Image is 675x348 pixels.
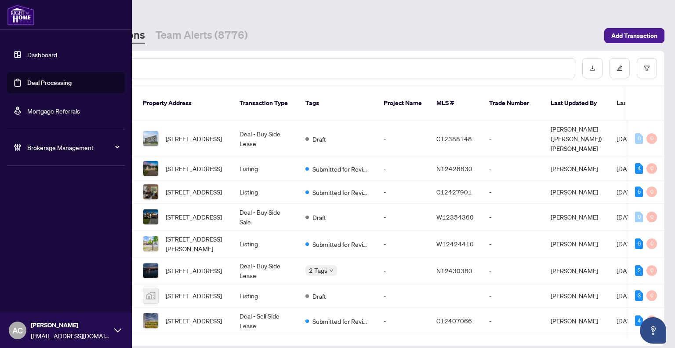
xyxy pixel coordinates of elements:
[312,316,370,326] span: Submitted for Review
[482,308,544,334] td: -
[377,257,429,284] td: -
[635,238,643,249] div: 6
[635,187,643,197] div: 5
[635,290,643,301] div: 3
[544,231,610,257] td: [PERSON_NAME]
[7,4,34,26] img: logo
[544,308,610,334] td: [PERSON_NAME]
[232,231,298,257] td: Listing
[143,184,158,199] img: thumbnail-img
[544,86,610,121] th: Last Updated By
[610,58,630,78] button: edit
[646,290,657,301] div: 0
[166,212,222,222] span: [STREET_ADDRESS]
[635,133,643,144] div: 0
[436,188,472,196] span: C12427901
[482,86,544,121] th: Trade Number
[646,187,657,197] div: 0
[309,265,327,275] span: 2 Tags
[644,65,650,71] span: filter
[312,291,326,301] span: Draft
[436,135,472,143] span: C12388148
[232,308,298,334] td: Deal - Sell Side Lease
[635,265,643,276] div: 2
[377,231,429,257] td: -
[544,204,610,231] td: [PERSON_NAME]
[617,65,623,71] span: edit
[312,134,326,144] span: Draft
[589,65,595,71] span: download
[166,187,222,197] span: [STREET_ADDRESS]
[166,234,225,253] span: [STREET_ADDRESS][PERSON_NAME]
[617,267,636,275] span: [DATE]
[27,79,72,87] a: Deal Processing
[143,131,158,146] img: thumbnail-img
[232,180,298,204] td: Listing
[482,231,544,257] td: -
[646,163,657,174] div: 0
[436,317,472,325] span: C12407066
[482,204,544,231] td: -
[436,213,474,221] span: W12354360
[544,284,610,308] td: [PERSON_NAME]
[166,164,222,173] span: [STREET_ADDRESS]
[637,58,657,78] button: filter
[640,317,666,344] button: Open asap
[611,29,657,43] span: Add Transaction
[312,239,370,249] span: Submitted for Review
[312,164,370,174] span: Submitted for Review
[377,284,429,308] td: -
[143,161,158,176] img: thumbnail-img
[617,292,636,300] span: [DATE]
[143,236,158,251] img: thumbnail-img
[646,133,657,144] div: 0
[482,284,544,308] td: -
[617,135,636,143] span: [DATE]
[27,51,57,59] a: Dashboard
[166,134,222,143] span: [STREET_ADDRESS]
[544,157,610,180] td: [PERSON_NAME]
[482,257,544,284] td: -
[617,213,636,221] span: [DATE]
[143,263,158,278] img: thumbnail-img
[544,257,610,284] td: [PERSON_NAME]
[136,86,232,121] th: Property Address
[143,288,158,303] img: thumbnail-img
[329,268,334,273] span: down
[12,324,23,337] span: AC
[27,107,80,115] a: Mortgage Referrals
[436,240,474,248] span: W12424410
[143,313,158,328] img: thumbnail-img
[646,212,657,222] div: 0
[232,204,298,231] td: Deal - Buy Side Sale
[232,121,298,157] td: Deal - Buy Side Lease
[27,143,119,152] span: Brokerage Management
[232,86,298,121] th: Transaction Type
[646,315,657,326] div: 0
[377,121,429,157] td: -
[617,317,636,325] span: [DATE]
[377,157,429,180] td: -
[377,204,429,231] td: -
[429,86,482,121] th: MLS #
[617,240,636,248] span: [DATE]
[377,308,429,334] td: -
[544,180,610,204] td: [PERSON_NAME]
[156,28,248,44] a: Team Alerts (8776)
[312,212,326,222] span: Draft
[166,291,222,300] span: [STREET_ADDRESS]
[166,316,222,326] span: [STREET_ADDRESS]
[617,98,670,108] span: Last Modified Date
[646,238,657,249] div: 0
[617,165,636,172] span: [DATE]
[482,121,544,157] td: -
[635,163,643,174] div: 4
[31,331,110,341] span: [EMAIL_ADDRESS][DOMAIN_NAME]
[436,165,472,172] span: N12428830
[617,188,636,196] span: [DATE]
[635,212,643,222] div: 0
[646,265,657,276] div: 0
[377,180,429,204] td: -
[143,209,158,224] img: thumbnail-img
[31,320,110,330] span: [PERSON_NAME]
